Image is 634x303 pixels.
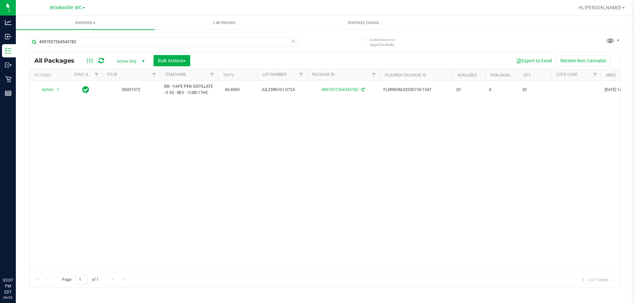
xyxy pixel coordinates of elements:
[383,87,448,93] span: FLSRWGM-20250730-1547
[222,85,243,95] span: 40.8000
[512,55,556,66] button: Export to Excel
[56,275,104,285] span: Page of 1
[457,73,477,77] a: Available
[155,16,294,30] a: Lab Results
[16,16,155,30] a: Inventory
[322,87,359,92] a: 4097027264543782
[29,37,299,47] input: Search Package ID, Item Name, SKU, Lot or Part Number...
[263,72,286,77] a: Lot Number
[158,58,186,63] span: Bulk Actions
[165,72,186,77] a: Item Name
[339,20,388,26] span: Inventory Counts
[154,55,190,66] button: Bulk Actions
[294,16,433,30] a: Inventory Counts
[312,72,335,77] a: Package ID
[556,55,611,66] button: Receive Non-Cannabis
[296,69,307,80] a: Filter
[223,73,234,77] a: THC%
[3,277,13,295] p: 03:07 PM EDT
[207,69,218,80] a: Filter
[5,19,12,26] inline-svg: Analytics
[5,76,12,82] inline-svg: Retail
[204,20,244,26] span: Lab Results
[489,87,514,93] span: 0
[579,5,621,10] span: Hi, [PERSON_NAME]!
[360,87,365,92] span: Sync from Compliance System
[54,85,62,94] span: select
[7,250,26,270] iframe: Resource center
[34,57,81,64] span: All Packages
[107,72,117,77] a: PO ID
[5,62,12,68] inline-svg: Outbound
[291,37,296,45] span: Clear
[91,69,102,80] a: Filter
[522,87,547,93] span: 20
[82,85,89,94] span: In Sync
[16,20,155,26] span: Inventory
[261,87,303,93] span: JUL25REV01-0724
[34,73,66,77] div: Actions
[5,33,12,40] inline-svg: Inbound
[149,69,160,80] a: Filter
[523,73,531,77] a: Qty
[369,69,379,80] a: Filter
[76,275,88,285] input: 1
[5,90,12,97] inline-svg: Reports
[556,72,578,77] a: Lock Code
[74,72,100,77] a: Sync Status
[490,73,520,77] a: Non-Available
[590,69,601,80] a: Filter
[456,87,481,93] span: 20
[36,85,54,94] span: Action
[164,83,214,96] span: SW - VAPE PEN DISTILLATE - 0.3G - REV - 1CBD-1THC
[370,37,403,47] span: Include items not tagged for facility
[577,275,614,285] span: 1 - 1 of 1 items
[5,47,12,54] inline-svg: Inventory
[385,73,426,77] a: Flourish Package ID
[122,87,140,92] a: 00001572
[50,5,82,11] span: Brooksville WC
[3,295,13,300] p: 09/23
